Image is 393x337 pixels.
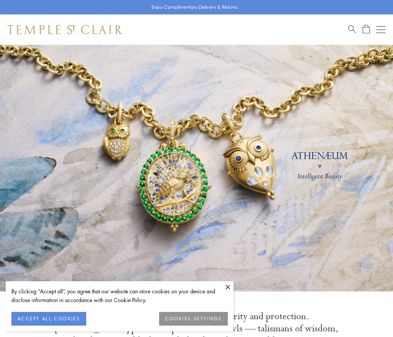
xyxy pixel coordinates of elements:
[152,3,238,11] p: Enjoy Complimentary Delivery & Returns
[8,25,122,34] img: Temple St. Clair
[11,312,86,326] button: ACCEPT ALL COOKIES
[348,25,356,34] a: Search
[159,312,228,326] button: COOKIES SETTINGS
[11,287,228,304] div: By clicking “Accept all”, you agree that our website can store cookies on your device and disclos...
[363,25,370,34] a: Open Shopping Bag
[376,25,385,34] button: Open navigation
